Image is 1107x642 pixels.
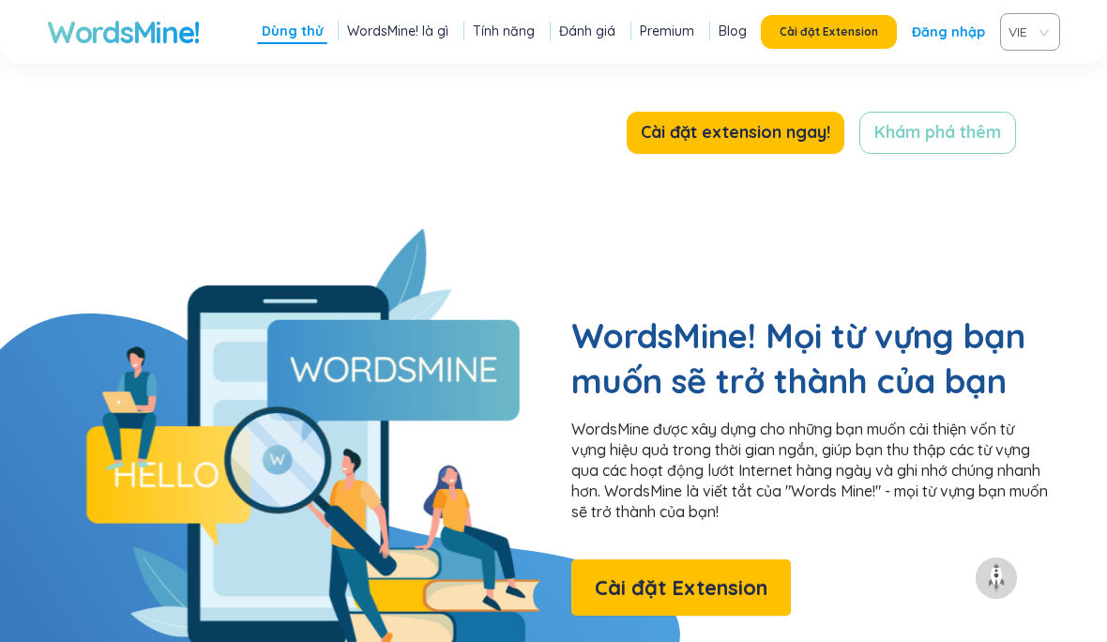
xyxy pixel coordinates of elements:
p: WordsMine được xây dựng cho những bạn muốn cải thiện vốn từ vựng hiệu quả trong thời gian ngắn, g... [571,419,1052,522]
a: Blog [719,22,747,40]
a: WordsMine! là gì [347,22,448,40]
span: VIE [1008,18,1044,46]
a: Tính năng [473,22,535,40]
a: Dùng thử [262,22,323,40]
button: Cài đặt extension ngay! [627,112,844,154]
button: Khám phá thêm [859,112,1016,154]
button: Cài đặt Extension [761,15,897,49]
span: Khám phá thêm [874,119,1001,145]
a: WordsMine! [47,13,200,51]
span: Cài đặt Extension [780,24,878,39]
span: Cài đặt extension ngay! [641,119,830,145]
a: Đánh giá [559,22,615,40]
button: Cài đặt Extension [571,559,791,616]
span: Cài đặt Extension [595,572,767,604]
a: Đăng nhập [912,15,985,49]
a: Premium [640,22,694,40]
img: to top [981,563,1011,593]
h2: WordsMine! Mọi từ vựng bạn muốn sẽ trở thành của bạn [571,313,1052,404]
